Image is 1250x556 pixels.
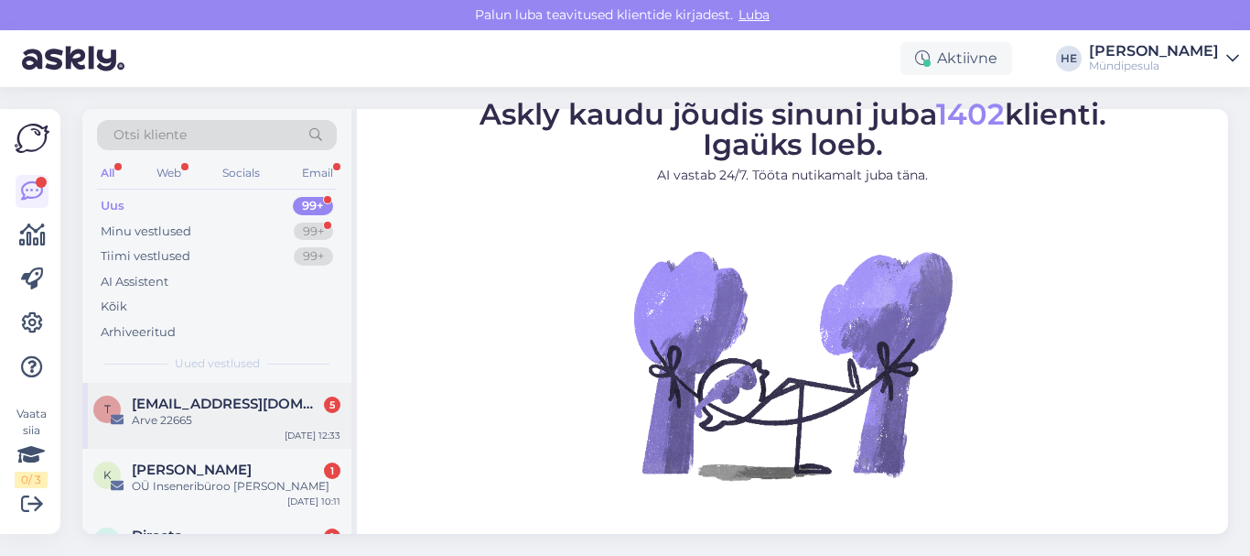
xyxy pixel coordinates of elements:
[101,298,127,316] div: Kõik
[132,396,322,412] span: tugi@myndipesula.eu
[480,96,1106,162] span: Askly kaudu jõudis sinuni juba klienti. Igaüks loeb.
[294,247,333,266] div: 99+
[1056,46,1082,71] div: HE
[324,397,340,413] div: 5
[733,6,775,23] span: Luba
[101,197,124,215] div: Uus
[15,124,49,153] img: Askly Logo
[104,402,111,416] span: t
[113,125,187,145] span: Otsi kliente
[324,529,340,545] div: 1
[298,161,337,185] div: Email
[101,247,190,266] div: Tiimi vestlused
[97,161,118,185] div: All
[1089,44,1239,73] a: [PERSON_NAME]Mündipesula
[285,429,340,442] div: [DATE] 12:33
[175,355,260,372] span: Uued vestlused
[15,472,48,488] div: 0 / 3
[153,161,185,185] div: Web
[324,463,340,479] div: 1
[219,161,264,185] div: Socials
[101,323,176,342] div: Arhiveeritud
[287,495,340,508] div: [DATE] 10:11
[101,223,191,241] div: Minu vestlused
[293,197,333,215] div: 99+
[132,528,183,544] span: Directo
[628,200,957,529] img: No Chat active
[480,166,1106,185] p: AI vastab 24/7. Tööta nutikamalt juba täna.
[936,96,1005,132] span: 1402
[1089,44,1219,59] div: [PERSON_NAME]
[132,462,252,478] span: Kristiina Liive
[1089,59,1219,73] div: Mündipesula
[294,223,333,241] div: 99+
[15,406,48,488] div: Vaata siia
[900,42,1012,75] div: Aktiivne
[132,412,340,429] div: Arve 22665
[132,478,340,495] div: OÜ Inseneribüroo [PERSON_NAME]
[101,273,168,291] div: AI Assistent
[103,468,112,482] span: K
